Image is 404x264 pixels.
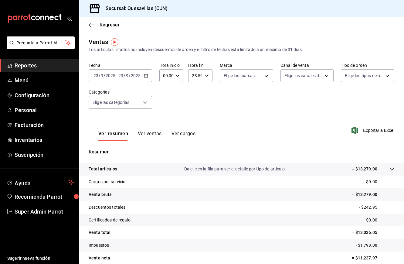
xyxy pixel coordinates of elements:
[7,36,75,49] button: Pregunta a Parrot AI
[4,44,75,50] a: Pregunta a Parrot AI
[15,136,74,144] span: Inventarios
[89,229,110,236] p: Venta total
[363,179,394,185] p: + $0.00
[99,73,100,78] span: /
[111,38,118,46] img: Tooltip marker
[184,166,285,172] p: Da clic en la fila para ver el detalle por tipo de artículo
[345,73,383,79] span: Elige los tipos de orden
[159,63,184,67] label: Hora inicio
[89,255,110,261] p: Venta neta
[364,217,394,223] p: - $0.00
[352,229,394,236] p: = $13,036.05
[15,76,74,84] span: Menú
[89,46,394,53] div: Los artículos listados no incluyen descuentos de orden y el filtro de fechas está limitado a un m...
[124,73,125,78] span: /
[89,63,152,67] label: Fecha
[15,207,74,216] span: Super Admin Parrot
[105,73,116,78] input: ----
[118,73,124,78] input: --
[352,166,377,172] p: + $13,279.00
[89,242,109,249] p: Impuestos
[89,148,394,156] p: Resumen
[93,99,130,105] span: Elige las categorías
[89,166,117,172] p: Total artículos
[15,151,74,159] span: Suscripción
[98,131,128,141] button: Ver resumen
[220,63,273,67] label: Marca
[100,22,120,28] span: Regresar
[116,73,117,78] span: -
[188,63,212,67] label: Hora fin
[171,131,196,141] button: Ver cargos
[352,255,394,261] p: = $11,237.97
[89,217,131,223] p: Certificados de regalo
[100,73,104,78] input: --
[341,63,394,67] label: Tipo de orden
[356,242,394,249] p: - $1,798.08
[129,73,131,78] span: /
[15,179,66,186] span: Ayuda
[126,73,129,78] input: --
[15,106,74,114] span: Personal
[131,73,141,78] input: ----
[284,73,323,79] span: Elige los canales de venta
[93,73,99,78] input: --
[15,61,74,70] span: Reportes
[15,121,74,129] span: Facturación
[89,90,152,94] label: Categorías
[104,73,105,78] span: /
[138,131,162,141] button: Ver ventas
[101,5,168,12] h3: Sucursal: Quesavillas (CUN)
[89,179,126,185] p: Cargos por servicio
[15,193,74,201] span: Recomienda Parrot
[15,91,74,99] span: Configuración
[359,204,394,211] p: - $242.95
[352,191,394,198] p: = $13,279.00
[16,40,65,46] span: Pregunta a Parrot AI
[98,131,195,141] div: navigation tabs
[280,63,334,67] label: Canal de venta
[89,22,120,28] button: Regresar
[353,127,394,134] button: Exportar a Excel
[7,255,74,262] span: Sugerir nueva función
[89,191,112,198] p: Venta bruta
[89,37,108,46] div: Ventas
[89,204,125,211] p: Descuentos totales
[67,16,72,21] button: open_drawer_menu
[224,73,255,79] span: Elige las marcas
